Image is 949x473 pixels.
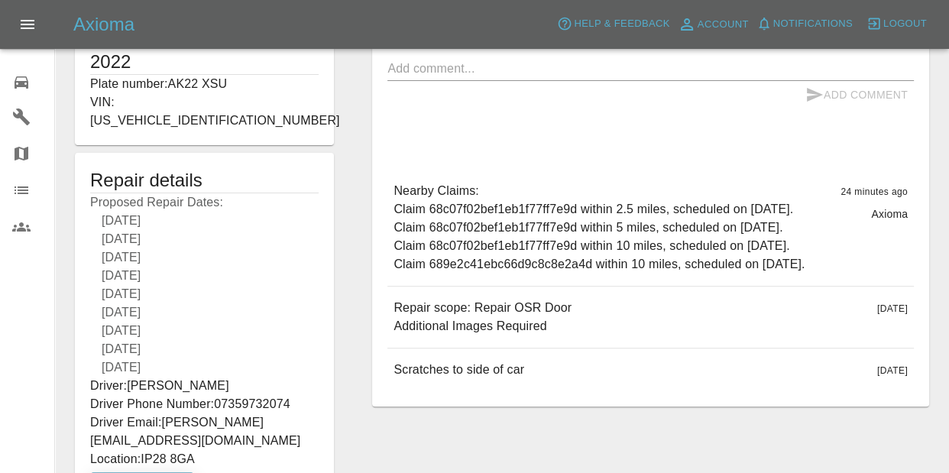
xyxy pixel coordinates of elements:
span: Account [698,16,749,34]
button: Open drawer [9,6,46,43]
p: VIN: [US_VEHICLE_IDENTIFICATION_NUMBER] [90,93,319,130]
p: Repair scope: Repair OSR Door Additional Images Required [394,299,572,335]
button: Help & Feedback [553,12,673,36]
span: Help & Feedback [574,15,669,33]
p: Driver Phone Number: 07359732074 [90,395,319,413]
div: [DATE] [90,248,319,267]
p: Plate number: AK22 XSU [90,75,319,93]
a: Account [674,12,753,37]
p: Nearby Claims: Claim 68c07f02bef1eb1f77ff7e9d within 2.5 miles, scheduled on [DATE]. Claim 68c07f... [394,182,805,274]
span: [DATE] [877,365,908,376]
p: Driver: [PERSON_NAME] [90,377,319,395]
p: Axioma [871,206,908,222]
span: 24 minutes ago [840,186,908,197]
p: Proposed Repair Dates: [90,193,319,377]
span: Notifications [773,15,853,33]
p: Driver Email: [PERSON_NAME][EMAIL_ADDRESS][DOMAIN_NAME] [90,413,319,450]
div: [DATE] [90,285,319,303]
div: [DATE] [90,230,319,248]
button: Notifications [753,12,857,36]
button: Logout [863,12,931,36]
div: [DATE] [90,358,319,377]
span: [DATE] [877,303,908,314]
div: [DATE] [90,303,319,322]
span: Logout [883,15,927,33]
div: [DATE] [90,212,319,230]
div: [DATE] [90,340,319,358]
div: [DATE] [90,267,319,285]
h5: Axioma [73,12,134,37]
div: [DATE] [90,322,319,340]
p: Location: IP28 8GA [90,450,319,468]
p: Scratches to side of car [394,361,524,379]
h5: Repair details [90,168,319,193]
